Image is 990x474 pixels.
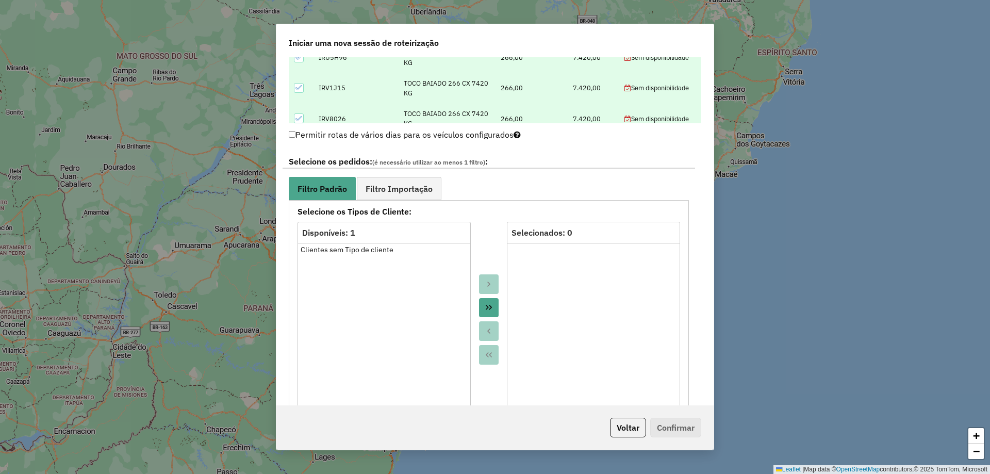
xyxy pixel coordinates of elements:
[968,428,984,444] a: Zoom in
[479,298,499,318] button: Move All to Target
[624,114,696,124] div: Sem disponibilidade
[495,104,567,134] td: 266,00
[289,131,295,138] input: Permitir rotas de vários dias para os veículos configurados
[973,429,980,442] span: +
[366,185,433,193] span: Filtro Importação
[313,73,399,103] td: IRV1J15
[836,466,880,473] a: OpenStreetMap
[399,73,495,103] td: TOCO BAIADO 266 CX 7420 KG
[973,445,980,457] span: −
[313,104,399,134] td: IRV8026
[567,104,619,134] td: 7.420,00
[495,42,567,73] td: 266,00
[624,83,696,93] div: Sem disponibilidade
[802,466,804,473] span: |
[624,85,631,92] i: 'Roteirizador.NaoPossuiAgenda' | translate
[372,158,485,166] span: (é necessário utilizar ao menos 1 filtro)
[302,226,466,239] div: Disponíveis: 1
[289,125,521,144] label: Permitir rotas de vários dias para os veículos configurados
[511,226,675,239] div: Selecionados: 0
[291,205,686,218] strong: Selecione os Tipos de Cliente:
[289,37,439,49] span: Iniciar uma nova sessão de roteirização
[624,116,631,123] i: 'Roteirizador.NaoPossuiAgenda' | translate
[495,73,567,103] td: 266,00
[313,42,399,73] td: IRU5H96
[567,73,619,103] td: 7.420,00
[776,466,801,473] a: Leaflet
[624,55,631,61] i: 'Roteirizador.NaoPossuiAgenda' | translate
[773,465,990,474] div: Map data © contributors,© 2025 TomTom, Microsoft
[399,104,495,134] td: TOCO BAIADO 266 CX 7420 KG
[610,418,646,437] button: Voltar
[283,155,695,169] label: Selecione os pedidos: :
[298,185,347,193] span: Filtro Padrão
[567,42,619,73] td: 7.420,00
[301,244,468,255] div: Clientes sem Tipo de cliente
[624,53,696,62] div: Sem disponibilidade
[968,444,984,459] a: Zoom out
[399,42,495,73] td: TOCO BAIADO 266 CX 7420 KG
[514,130,521,139] i: Selecione pelo menos um veículo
